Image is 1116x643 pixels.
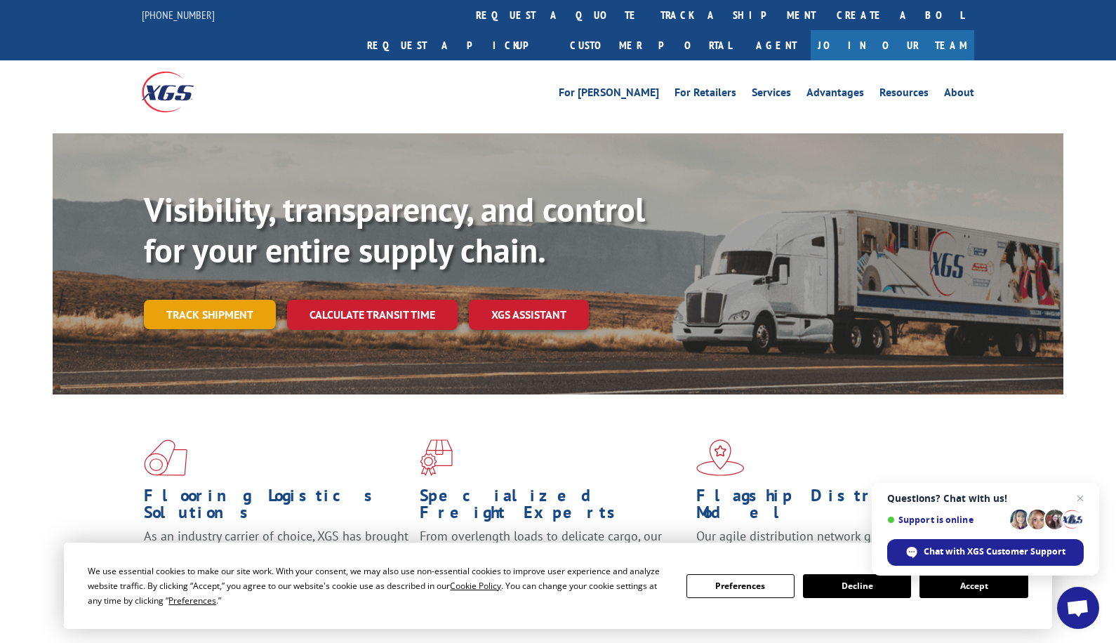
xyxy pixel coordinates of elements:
div: Open chat [1057,587,1099,629]
h1: Flooring Logistics Solutions [144,487,409,528]
a: Agent [742,30,811,60]
p: From overlength loads to delicate cargo, our experienced staff knows the best way to move your fr... [420,528,685,590]
a: About [944,87,974,102]
a: Join Our Team [811,30,974,60]
a: Services [752,87,791,102]
button: Accept [919,574,1028,598]
a: For [PERSON_NAME] [559,87,659,102]
span: Close chat [1072,490,1089,507]
a: For Retailers [675,87,736,102]
button: Preferences [686,574,795,598]
div: We use essential cookies to make our site work. With your consent, we may also use non-essential ... [88,564,669,608]
span: Our agile distribution network gives you nationwide inventory management on demand. [696,528,955,561]
div: Cookie Consent Prompt [64,543,1052,629]
button: Decline [803,574,911,598]
a: Customer Portal [559,30,742,60]
img: xgs-icon-focused-on-flooring-red [420,439,453,476]
img: xgs-icon-flagship-distribution-model-red [696,439,745,476]
img: xgs-icon-total-supply-chain-intelligence-red [144,439,187,476]
a: Calculate transit time [287,300,458,330]
span: As an industry carrier of choice, XGS has brought innovation and dedication to flooring logistics... [144,528,408,578]
h1: Specialized Freight Experts [420,487,685,528]
a: XGS ASSISTANT [469,300,589,330]
span: Support is online [887,515,1005,525]
h1: Flagship Distribution Model [696,487,962,528]
div: Chat with XGS Customer Support [887,539,1084,566]
b: Visibility, transparency, and control for your entire supply chain. [144,187,645,272]
span: Questions? Chat with us! [887,493,1084,504]
span: Cookie Policy [450,580,501,592]
a: Track shipment [144,300,276,329]
a: Request a pickup [357,30,559,60]
span: Chat with XGS Customer Support [924,545,1065,558]
a: Advantages [806,87,864,102]
a: Resources [879,87,929,102]
a: [PHONE_NUMBER] [142,8,215,22]
span: Preferences [168,595,216,606]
